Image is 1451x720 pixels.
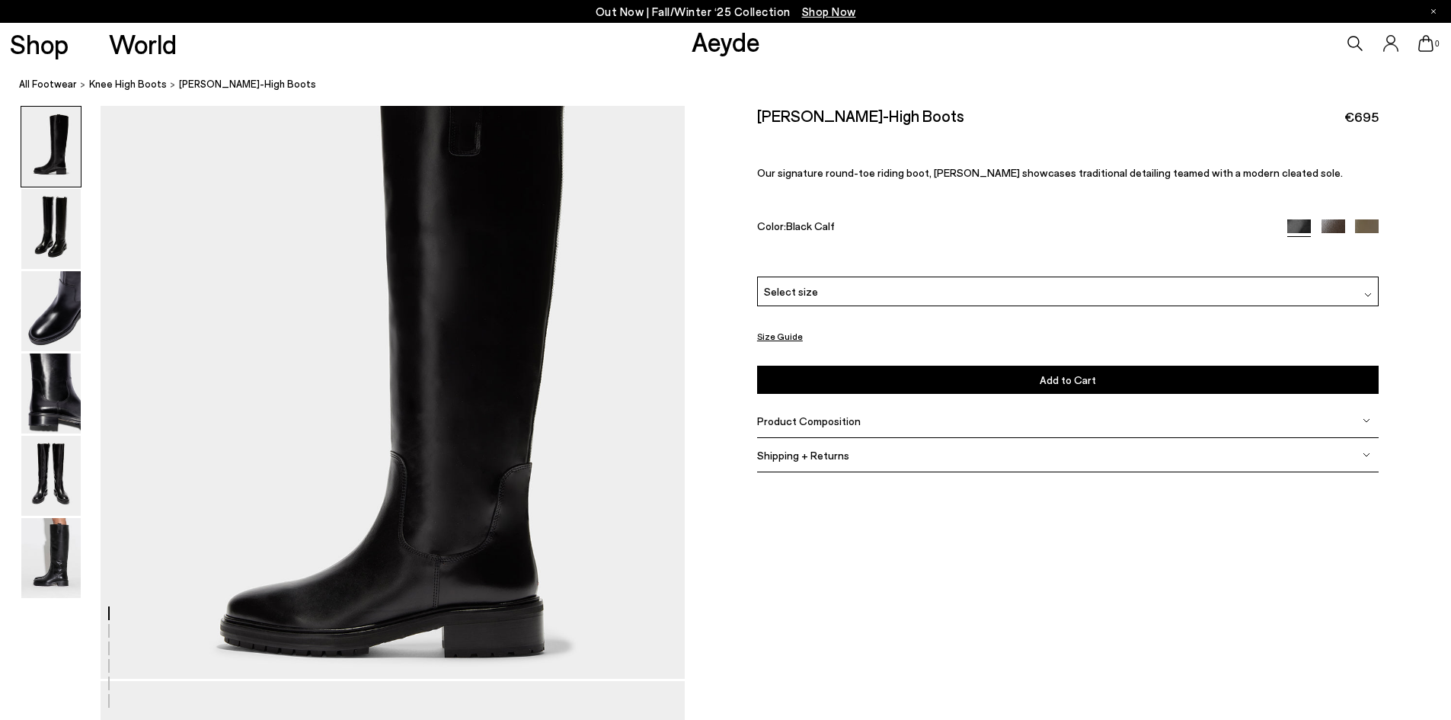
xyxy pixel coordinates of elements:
span: Add to Cart [1040,373,1096,386]
img: Henry Knee-High Boots - Image 6 [21,518,81,598]
img: Henry Knee-High Boots - Image 1 [21,107,81,187]
img: Henry Knee-High Boots - Image 2 [21,189,81,269]
span: knee high boots [89,78,167,90]
span: Product Composition [757,414,861,427]
span: 0 [1433,40,1441,48]
nav: breadcrumb [19,64,1451,106]
span: Navigate to /collections/new-in [802,5,856,18]
img: Henry Knee-High Boots - Image 5 [21,436,81,516]
span: [PERSON_NAME]-High Boots [179,76,316,92]
img: Henry Knee-High Boots - Image 3 [21,271,81,351]
a: knee high boots [89,76,167,92]
h2: [PERSON_NAME]-High Boots [757,106,964,125]
button: Add to Cart [757,366,1379,394]
a: 0 [1418,35,1433,52]
img: Henry Knee-High Boots - Image 4 [21,354,81,434]
span: Select size [764,284,818,300]
a: All Footwear [19,76,77,92]
div: Color: [757,219,1267,237]
a: Shop [10,30,69,57]
img: svg%3E [1363,451,1370,459]
p: Our signature round-toe riding boot, [PERSON_NAME] showcases traditional detailing teamed with a ... [757,167,1379,180]
span: €695 [1344,107,1379,126]
a: World [109,30,177,57]
span: Shipping + Returns [757,449,849,462]
span: Black Calf [786,219,835,232]
a: Aeyde [692,25,760,57]
img: svg%3E [1363,417,1370,424]
img: svg%3E [1364,291,1372,299]
button: Size Guide [757,327,803,346]
p: Out Now | Fall/Winter ‘25 Collection [596,2,856,21]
